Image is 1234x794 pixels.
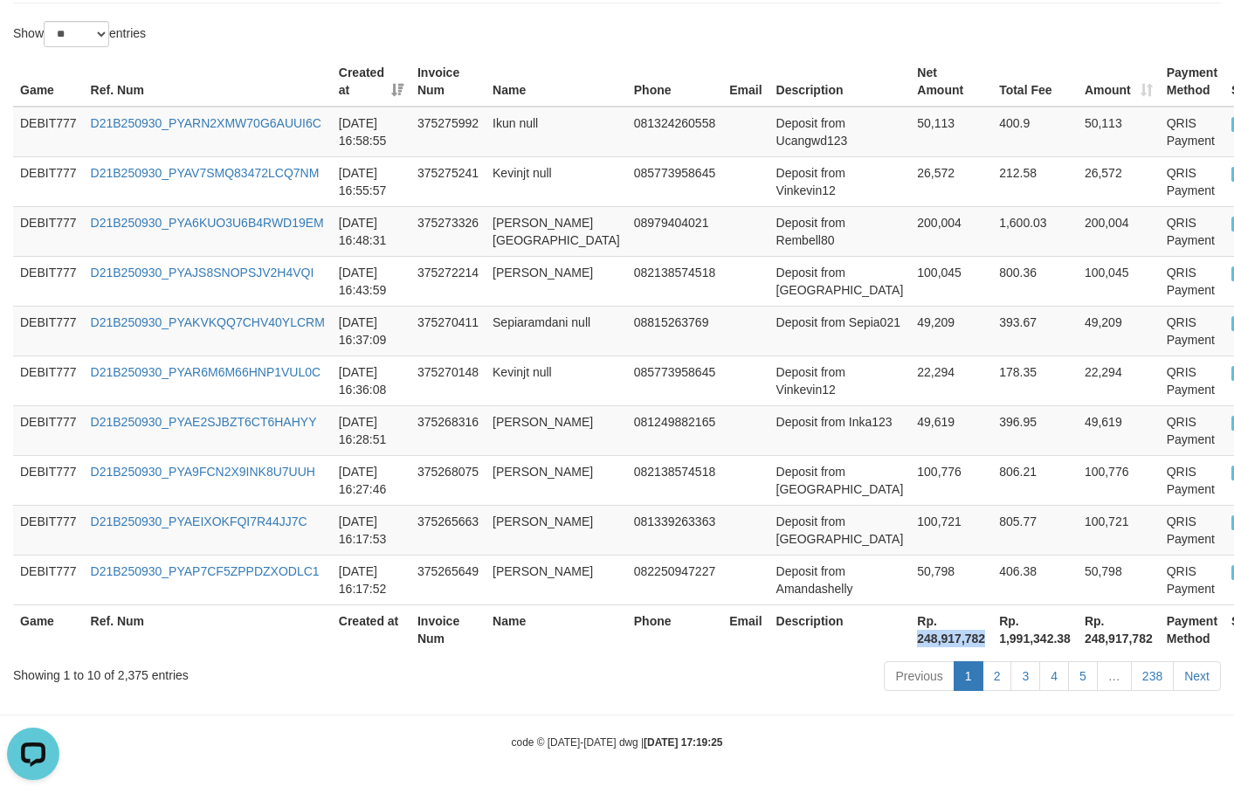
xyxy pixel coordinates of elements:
[486,455,627,505] td: [PERSON_NAME]
[410,256,486,306] td: 375272214
[910,405,992,455] td: 49,619
[769,405,911,455] td: Deposit from Inka123
[992,505,1078,555] td: 805.77
[1131,661,1174,691] a: 238
[992,356,1078,405] td: 178.35
[910,206,992,256] td: 200,004
[91,266,314,280] a: D21B250930_PYAJS8SNOPSJV2H4VQI
[910,256,992,306] td: 100,045
[91,564,320,578] a: D21B250930_PYAP7CF5ZPPDZXODLC1
[1078,206,1160,256] td: 200,004
[486,57,627,107] th: Name
[1078,306,1160,356] td: 49,209
[769,356,911,405] td: Deposit from Vinkevin12
[992,107,1078,157] td: 400.9
[1160,156,1224,206] td: QRIS Payment
[1160,107,1224,157] td: QRIS Payment
[769,604,911,654] th: Description
[992,306,1078,356] td: 393.67
[1078,405,1160,455] td: 49,619
[769,206,911,256] td: Deposit from Rembell80
[644,736,722,749] strong: [DATE] 17:19:25
[627,405,722,455] td: 081249882165
[627,505,722,555] td: 081339263363
[13,256,84,306] td: DEBIT777
[91,216,324,230] a: D21B250930_PYA6KUO3U6B4RWD19EM
[410,505,486,555] td: 375265663
[332,405,410,455] td: [DATE] 16:28:51
[910,306,992,356] td: 49,209
[992,156,1078,206] td: 212.58
[769,256,911,306] td: Deposit from [GEOGRAPHIC_DATA]
[410,107,486,157] td: 375275992
[992,455,1078,505] td: 806.21
[486,555,627,604] td: [PERSON_NAME]
[332,356,410,405] td: [DATE] 16:36:08
[884,661,954,691] a: Previous
[1078,57,1160,107] th: Amount: activate to sort column ascending
[1078,555,1160,604] td: 50,798
[1160,206,1224,256] td: QRIS Payment
[627,356,722,405] td: 085773958645
[13,659,501,684] div: Showing 1 to 10 of 2,375 entries
[91,315,325,329] a: D21B250930_PYAKVKQQ7CHV40YLCRM
[486,505,627,555] td: [PERSON_NAME]
[410,57,486,107] th: Invoice Num
[722,57,769,107] th: Email
[13,356,84,405] td: DEBIT777
[1160,356,1224,405] td: QRIS Payment
[910,604,992,654] th: Rp. 248,917,782
[410,604,486,654] th: Invoice Num
[722,604,769,654] th: Email
[1160,505,1224,555] td: QRIS Payment
[332,455,410,505] td: [DATE] 16:27:46
[910,107,992,157] td: 50,113
[486,156,627,206] td: Kevinjt null
[91,116,321,130] a: D21B250930_PYARN2XMW70G6AUUI6C
[332,555,410,604] td: [DATE] 16:17:52
[486,107,627,157] td: Ikun null
[13,21,146,47] label: Show entries
[410,356,486,405] td: 375270148
[332,306,410,356] td: [DATE] 16:37:09
[992,405,1078,455] td: 396.95
[627,604,722,654] th: Phone
[332,156,410,206] td: [DATE] 16:55:57
[1078,505,1160,555] td: 100,721
[1039,661,1069,691] a: 4
[7,7,59,59] button: Open LiveChat chat widget
[1078,256,1160,306] td: 100,045
[910,356,992,405] td: 22,294
[1160,555,1224,604] td: QRIS Payment
[769,107,911,157] td: Deposit from Ucangwd123
[91,514,307,528] a: D21B250930_PYAEIXOKFQI7R44JJ7C
[1160,455,1224,505] td: QRIS Payment
[44,21,109,47] select: Showentries
[1078,604,1160,654] th: Rp. 248,917,782
[992,57,1078,107] th: Total Fee
[13,57,84,107] th: Game
[910,455,992,505] td: 100,776
[332,206,410,256] td: [DATE] 16:48:31
[769,555,911,604] td: Deposit from Amandashelly
[1097,661,1132,691] a: …
[410,156,486,206] td: 375275241
[1160,405,1224,455] td: QRIS Payment
[910,555,992,604] td: 50,798
[1010,661,1040,691] a: 3
[332,505,410,555] td: [DATE] 16:17:53
[1160,256,1224,306] td: QRIS Payment
[769,505,911,555] td: Deposit from [GEOGRAPHIC_DATA]
[910,57,992,107] th: Net Amount
[84,604,332,654] th: Ref. Num
[769,156,911,206] td: Deposit from Vinkevin12
[13,405,84,455] td: DEBIT777
[332,57,410,107] th: Created at: activate to sort column ascending
[1160,306,1224,356] td: QRIS Payment
[91,465,315,479] a: D21B250930_PYA9FCN2X9INK8U7UUH
[13,306,84,356] td: DEBIT777
[486,206,627,256] td: [PERSON_NAME][GEOGRAPHIC_DATA]
[1078,156,1160,206] td: 26,572
[627,57,722,107] th: Phone
[1078,356,1160,405] td: 22,294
